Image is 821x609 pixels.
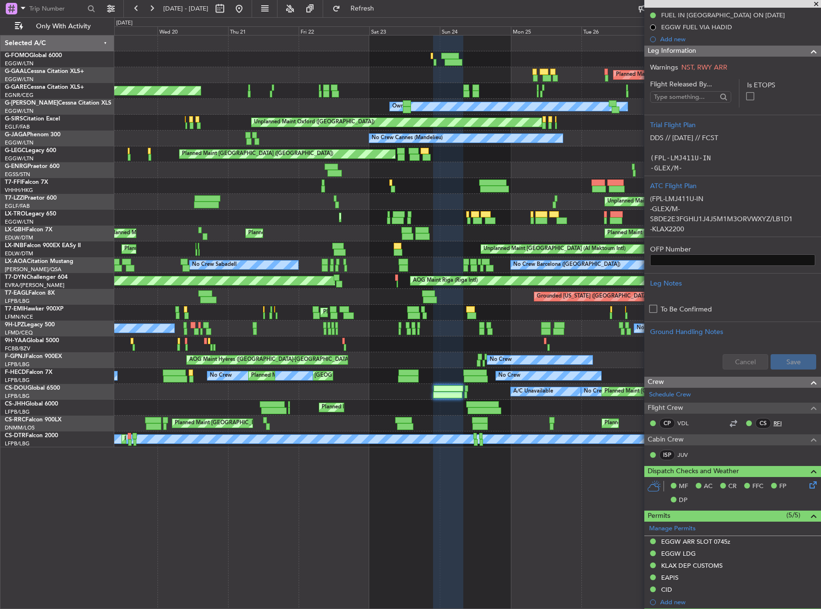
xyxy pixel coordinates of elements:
[661,573,678,582] div: EAPIS
[5,290,28,296] span: T7-EAGL
[661,537,730,546] div: EGGW ARR SLOT 0745z
[251,369,402,383] div: Planned Maint [GEOGRAPHIC_DATA] ([GEOGRAPHIC_DATA])
[5,218,34,226] a: EGGW/LTN
[779,482,786,491] span: FP
[192,258,237,272] div: No Crew Sabadell
[5,259,27,264] span: LX-AOA
[581,26,652,35] div: Tue 26
[648,511,670,522] span: Permits
[661,11,785,19] div: FUEL IN [GEOGRAPHIC_DATA] ON [DATE]
[5,408,30,416] a: LFPB/LBG
[660,598,816,606] div: Add new
[513,384,553,399] div: A/C Unavailable
[654,90,717,104] input: Type something...
[490,353,512,367] div: No Crew
[5,370,52,375] a: F-HECDFalcon 7X
[650,120,815,130] div: Trial Flight Plan
[5,171,30,178] a: EGSS/STN
[5,433,25,439] span: CS-DTR
[210,369,232,383] div: No Crew
[644,62,821,72] div: Warnings
[254,115,374,130] div: Unplanned Maint Oxford ([GEOGRAPHIC_DATA])
[5,132,27,138] span: G-JAGA
[322,400,473,415] div: Planned Maint [GEOGRAPHIC_DATA] ([GEOGRAPHIC_DATA])
[5,243,81,249] a: LX-INBFalcon 900EX EASy II
[5,60,34,67] a: EGGW/LTN
[648,434,684,445] span: Cabin Crew
[189,353,351,367] div: AOG Maint Hyères ([GEOGRAPHIC_DATA]-[GEOGRAPHIC_DATA])
[661,585,672,594] div: CID
[116,19,133,27] div: [DATE]
[5,53,29,59] span: G-FOMO
[323,305,403,320] div: Planned Maint [PERSON_NAME]
[650,191,815,232] div: (FPL-LMJ411U-IN -GLEX/M-SBDE2E3FGHIJ1J4J5M1M3ORVWXYZ/LB1D1 -KLAX2200 -N0491F390 ORCKA5 LAS DCT BA...
[786,510,800,520] span: (5/5)
[5,250,33,257] a: EDLW/DTM
[5,306,63,312] a: T7-EMIHawker 900XP
[659,450,675,460] div: ISP
[5,433,58,439] a: CS-DTRFalcon 2000
[5,203,30,210] a: EGLF/FAB
[648,46,696,57] span: Leg Information
[5,290,55,296] a: T7-EAGLFalcon 8X
[5,306,24,312] span: T7-EMI
[182,147,333,161] div: Planned Maint [GEOGRAPHIC_DATA] ([GEOGRAPHIC_DATA])
[5,354,62,359] a: F-GPNJFalcon 900EX
[440,26,510,35] div: Sun 24
[483,242,626,256] div: Unplanned Maint [GEOGRAPHIC_DATA] (Al Maktoum Intl)
[5,69,84,74] a: G-GAALCessna Citation XLS+
[124,432,173,446] div: Planned Maint Sofia
[604,384,756,399] div: Planned Maint [GEOGRAPHIC_DATA] ([GEOGRAPHIC_DATA])
[5,440,30,447] a: LFPB/LBG
[650,164,788,182] code: -GLEX/M-SBDE2E3FGHIJ1J4J5M1M3ORVWXYZ/LB1D1
[5,179,22,185] span: T7-FFI
[677,419,699,428] a: VDL
[369,26,440,35] div: Sat 23
[5,345,30,352] a: FCBB/BZV
[5,417,25,423] span: CS-RRC
[5,393,30,400] a: LFPB/LBG
[5,377,30,384] a: LFPB/LBG
[660,35,816,43] div: Add new
[5,385,60,391] a: CS-DOUGlobal 6500
[175,416,326,430] div: Planned Maint [GEOGRAPHIC_DATA] ([GEOGRAPHIC_DATA])
[5,100,58,106] span: G-[PERSON_NAME]
[5,84,84,90] a: G-GARECessna Citation XLS+
[5,234,33,241] a: EDLW/DTM
[5,195,24,201] span: T7-LZZI
[11,19,104,34] button: Only With Activity
[5,164,27,169] span: G-ENRG
[5,164,60,169] a: G-ENRGPraetor 600
[5,322,55,328] a: 9H-LPZLegacy 500
[248,226,355,240] div: Planned Maint Nice ([GEOGRAPHIC_DATA])
[752,482,763,491] span: FFC
[392,99,409,114] div: Owner
[728,482,736,491] span: CR
[5,354,25,359] span: F-GPNJ
[650,244,815,254] label: OFP Number
[773,419,795,428] a: RFI
[5,424,35,431] a: DNMM/LOS
[607,194,765,209] div: Unplanned Maint [GEOGRAPHIC_DATA] ([GEOGRAPHIC_DATA])
[650,278,815,288] div: Leg Notes
[637,321,659,335] div: No Crew
[5,338,26,344] span: 9H-YAA
[5,282,64,289] a: EVRA/[PERSON_NAME]
[5,69,27,74] span: G-GAAL
[755,418,771,429] div: CS
[5,123,30,131] a: EGLF/FAB
[5,266,61,273] a: [PERSON_NAME]/QSA
[29,1,85,16] input: Trip Number
[5,361,30,368] a: LFPB/LBG
[584,384,606,399] div: No Crew
[5,401,25,407] span: CS-JHH
[649,524,696,534] a: Manage Permits
[342,5,383,12] span: Refresh
[5,148,25,154] span: G-LEGC
[661,304,712,314] label: To Be Confirmed
[661,23,732,31] div: EGGW FUEL VIA HADID
[5,107,34,115] a: EGGW/LTN
[5,100,111,106] a: G-[PERSON_NAME]Cessna Citation XLS
[537,289,650,304] div: Grounded [US_STATE] ([GEOGRAPHIC_DATA])
[5,139,34,146] a: EGGW/LTN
